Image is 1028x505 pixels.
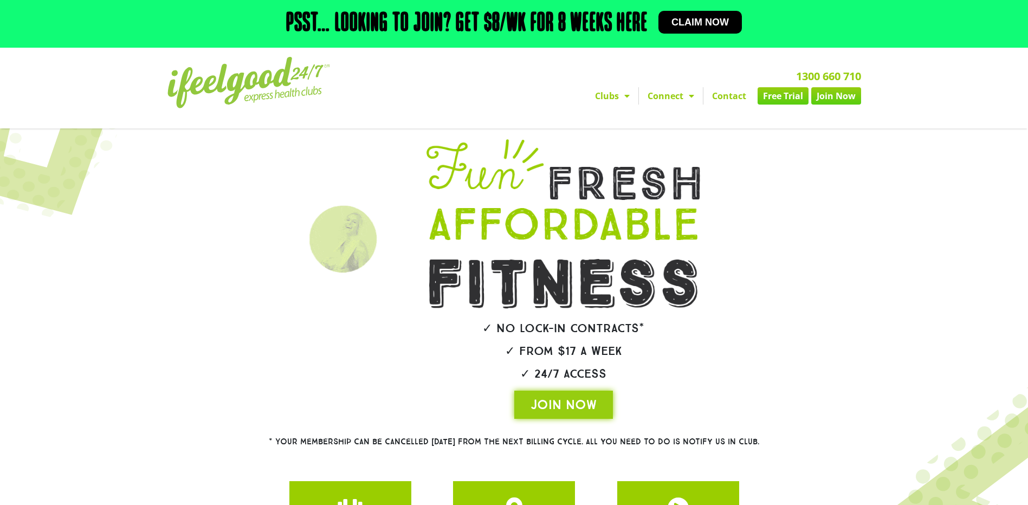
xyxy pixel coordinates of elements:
[703,87,755,105] a: Contact
[531,396,597,413] span: JOIN NOW
[286,11,648,37] h2: Psst… Looking to join? Get $8/wk for 8 weeks here
[811,87,861,105] a: Join Now
[639,87,703,105] a: Connect
[414,87,861,105] nav: Menu
[396,345,731,357] h2: ✓ From $17 a week
[514,391,613,419] a: JOIN NOW
[658,11,742,34] a: Claim now
[230,438,799,446] h2: * Your membership can be cancelled [DATE] from the next billing cycle. All you need to do is noti...
[796,69,861,83] a: 1300 660 710
[758,87,809,105] a: Free Trial
[671,17,729,27] span: Claim now
[396,322,731,334] h2: ✓ No lock-in contracts*
[586,87,638,105] a: Clubs
[396,368,731,380] h2: ✓ 24/7 Access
